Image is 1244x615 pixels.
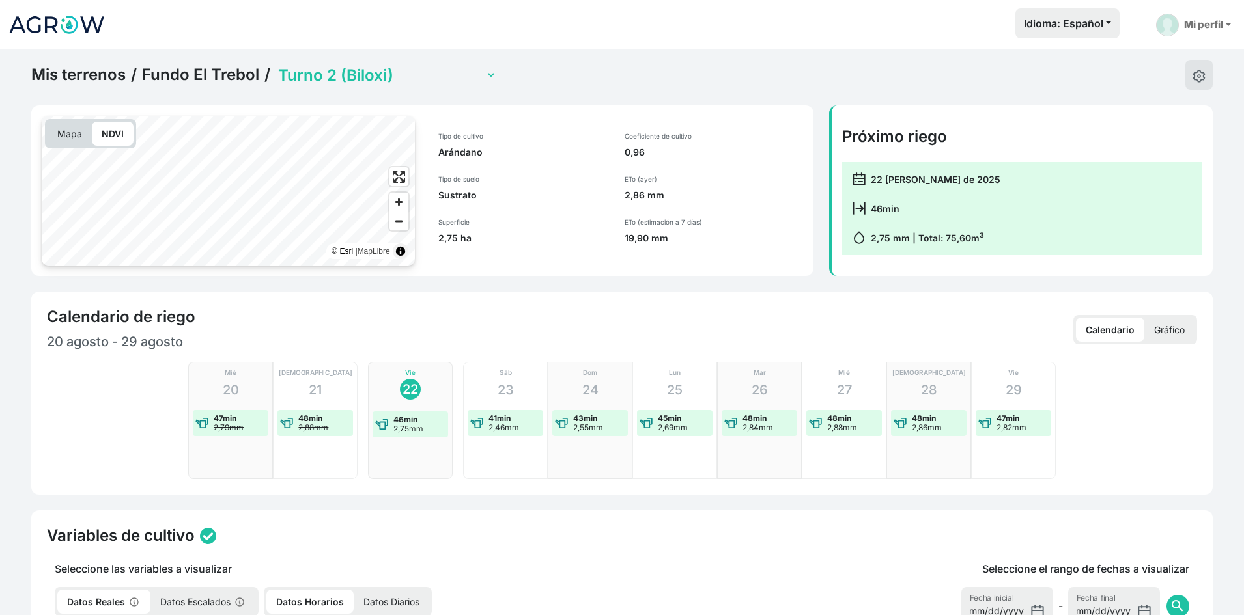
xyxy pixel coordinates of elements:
img: calendar [853,202,866,215]
h4: Calendario de riego [47,307,195,327]
p: Vie [405,368,416,377]
strong: 45min [658,413,681,423]
p: Superficie [438,217,609,226]
strong: 48min [827,413,851,423]
p: 26 [752,380,768,400]
p: 2,75mm [393,424,423,433]
p: 2,86mm [912,423,942,432]
a: Fundo El Trebol [142,65,259,85]
p: 22 [PERSON_NAME] de 2025 [871,172,1000,186]
strong: 43min [573,413,597,423]
p: 28 [921,380,937,400]
h4: Próximo riego [842,127,1202,146]
canvas: Map [42,116,415,266]
p: Seleccione el rango de fechas a visualizar [982,561,1189,577]
p: Mié [838,368,850,377]
a: Mis terrenos [31,65,126,85]
strong: 48min [912,413,936,423]
p: 2,75 mm | Total: 75,60 [871,231,984,245]
strong: 48min [742,413,767,423]
span: / [131,65,137,85]
a: Mi perfil [1151,8,1236,42]
p: Seleccione las variables a visualizar [47,561,711,577]
p: 24 [582,380,599,400]
strong: 48min [298,413,322,423]
p: Vie [1008,368,1019,377]
button: Zoom in [389,193,408,212]
p: 20 [223,380,239,400]
p: 29 [1006,380,1022,400]
p: Calendario [1076,318,1144,342]
img: water-event [555,417,568,430]
img: water-event [894,417,907,430]
p: 46min [871,202,899,215]
span: search [1170,598,1185,614]
img: water-event [375,418,388,431]
sup: 3 [980,231,984,239]
img: water-event [809,417,822,430]
button: Zoom out [389,212,408,230]
p: Mié [225,368,236,377]
span: m [971,232,984,243]
p: 19,90 mm [625,232,803,245]
strong: 47min [997,413,1019,423]
strong: 46min [393,415,417,424]
p: 22 [403,379,418,399]
strong: 47min [214,413,236,423]
p: ETo (ayer) [625,174,803,184]
img: Agrow Analytics [8,8,106,41]
p: 25 [667,380,683,400]
p: Datos Reales [57,590,150,614]
p: Datos Escalados [150,590,256,614]
span: / [264,65,270,85]
p: Coeficiente de cultivo [625,131,803,141]
span: - [1058,598,1063,614]
img: calendar [853,231,866,244]
img: calendar [853,172,866,185]
p: NDVI [92,122,134,146]
button: Idioma: Español [1015,8,1120,38]
p: Sáb [500,368,512,377]
p: 0,96 [625,146,803,159]
p: 2,86 mm [625,189,803,202]
p: 2,55mm [573,423,603,432]
p: Tipo de suelo [438,174,609,184]
p: Datos Horarios [266,590,354,614]
img: User [1156,14,1179,36]
p: 2,88mm [298,423,328,432]
p: 2,82mm [997,423,1026,432]
div: © Esri | [332,245,389,258]
h4: Variables de cultivo [47,526,195,545]
img: water-event [470,417,483,430]
img: water-event [195,417,208,430]
p: 21 [309,380,322,400]
a: MapLibre [358,247,390,256]
p: 2,79mm [214,423,244,432]
img: edit [1193,70,1206,83]
p: Mapa [48,122,92,146]
p: Gráfico [1144,318,1195,342]
p: 2,84mm [742,423,773,432]
p: Mar [754,368,766,377]
p: 2,69mm [658,423,688,432]
p: 23 [498,380,514,400]
button: Enter fullscreen [389,167,408,186]
p: Sustrato [438,189,609,202]
p: Arándano [438,146,609,159]
p: 27 [837,380,852,400]
img: water-event [724,417,737,430]
p: 2,88mm [827,423,857,432]
select: Terrain Selector [276,65,496,85]
p: 2,75 ha [438,232,609,245]
p: Lun [669,368,681,377]
img: water-event [280,417,293,430]
strong: 41min [488,413,511,423]
p: [DEMOGRAPHIC_DATA] [892,368,966,377]
p: ETo (estimación a 7 días) [625,217,803,226]
p: Tipo de cultivo [438,131,609,141]
p: 20 agosto - 29 agosto [47,332,622,351]
p: Dom [583,368,597,377]
p: 2,46mm [488,423,519,432]
img: status [200,528,216,544]
summary: Toggle attribution [393,243,408,259]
